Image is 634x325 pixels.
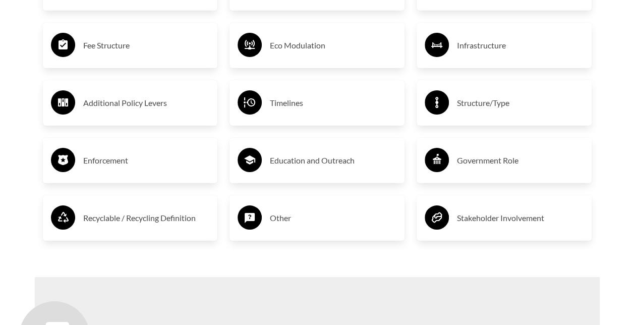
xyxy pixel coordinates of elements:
[83,95,210,111] h3: Additional Policy Levers
[83,37,210,53] h3: Fee Structure
[457,37,584,53] h3: Infrastructure
[83,152,210,169] h3: Enforcement
[457,95,584,111] h3: Structure/Type
[83,210,210,226] h3: Recyclable / Recycling Definition
[270,210,396,226] h3: Other
[270,95,396,111] h3: Timelines
[457,152,584,169] h3: Government Role
[270,152,396,169] h3: Education and Outreach
[270,37,396,53] h3: Eco Modulation
[457,210,584,226] h3: Stakeholder Involvement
